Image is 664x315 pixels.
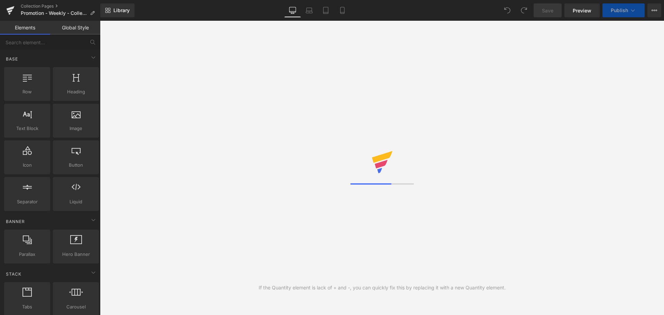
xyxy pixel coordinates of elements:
a: New Library [100,3,135,17]
span: Library [113,7,130,13]
span: Icon [6,161,48,169]
span: Stack [5,271,22,277]
a: Preview [564,3,600,17]
span: Preview [573,7,591,14]
span: Promotion - Weekly - Collection - Progress [21,10,87,16]
span: Button [55,161,97,169]
span: Parallax [6,251,48,258]
button: More [647,3,661,17]
span: Base [5,56,19,62]
span: Publish [611,8,628,13]
span: Hero Banner [55,251,97,258]
span: Heading [55,88,97,95]
span: Liquid [55,198,97,205]
a: Collection Pages [21,3,100,9]
span: Separator [6,198,48,205]
a: Desktop [284,3,301,17]
span: Row [6,88,48,95]
span: Save [542,7,553,14]
a: Mobile [334,3,351,17]
span: Text Block [6,125,48,132]
button: Redo [517,3,531,17]
a: Global Style [50,21,100,35]
span: Banner [5,218,26,225]
span: Tabs [6,303,48,311]
a: Laptop [301,3,317,17]
div: If the Quantity element is lack of + and -, you can quickly fix this by replacing it with a new Q... [259,284,506,291]
span: Carousel [55,303,97,311]
button: Publish [602,3,645,17]
button: Undo [500,3,514,17]
a: Tablet [317,3,334,17]
span: Image [55,125,97,132]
